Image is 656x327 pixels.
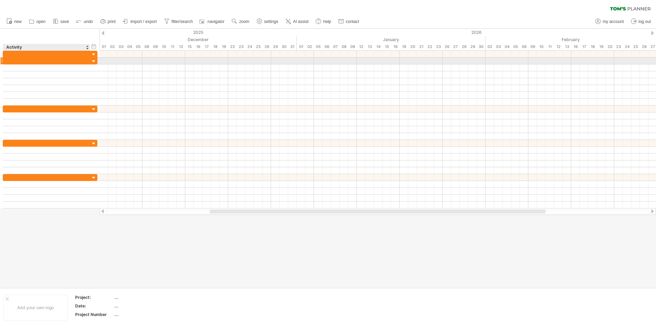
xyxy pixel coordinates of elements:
div: Wednesday, 24 December 2025 [245,43,254,50]
div: Thursday, 4 December 2025 [125,43,134,50]
div: Tuesday, 30 December 2025 [280,43,288,50]
span: my account [603,19,624,24]
a: filter/search [162,17,195,26]
span: zoom [239,19,249,24]
div: Wednesday, 18 February 2026 [588,43,597,50]
div: Tuesday, 17 February 2026 [580,43,588,50]
a: log out [629,17,653,26]
div: Wednesday, 3 December 2025 [117,43,125,50]
div: Monday, 19 January 2026 [400,43,408,50]
span: filter/search [172,19,193,24]
div: Monday, 2 February 2026 [485,43,494,50]
div: Friday, 12 December 2025 [177,43,185,50]
div: Thursday, 8 January 2026 [340,43,348,50]
span: import / export [130,19,157,24]
div: Thursday, 15 January 2026 [383,43,391,50]
div: December 2025 [99,36,297,43]
div: Friday, 30 January 2026 [477,43,485,50]
div: Wednesday, 17 December 2025 [202,43,211,50]
div: Monday, 5 January 2026 [314,43,323,50]
div: Friday, 5 December 2025 [134,43,142,50]
div: Wednesday, 28 January 2026 [460,43,468,50]
a: AI assist [284,17,311,26]
div: Monday, 26 January 2026 [443,43,451,50]
div: Project Number [75,312,113,317]
div: Wednesday, 25 February 2026 [631,43,640,50]
div: Tuesday, 23 December 2025 [237,43,245,50]
a: zoom [230,17,251,26]
div: Thursday, 5 February 2026 [511,43,520,50]
div: January 2026 [297,36,485,43]
div: Friday, 26 December 2025 [262,43,271,50]
a: settings [255,17,280,26]
div: Thursday, 19 February 2026 [597,43,606,50]
div: Monday, 16 February 2026 [571,43,580,50]
div: Tuesday, 3 February 2026 [494,43,503,50]
div: Friday, 13 February 2026 [563,43,571,50]
span: save [60,19,69,24]
span: print [108,19,116,24]
a: import / export [121,17,159,26]
div: Tuesday, 9 December 2025 [151,43,160,50]
a: navigator [198,17,226,26]
div: Monday, 15 December 2025 [185,43,194,50]
div: Thursday, 1 January 2026 [297,43,305,50]
div: Wednesday, 21 January 2026 [417,43,425,50]
div: Project: [75,294,113,300]
a: save [51,17,71,26]
div: Friday, 19 December 2025 [220,43,228,50]
div: Wednesday, 4 February 2026 [503,43,511,50]
div: Tuesday, 27 January 2026 [451,43,460,50]
div: Friday, 9 January 2026 [348,43,357,50]
div: Date: [75,303,113,309]
div: Thursday, 29 January 2026 [468,43,477,50]
div: Friday, 16 January 2026 [391,43,400,50]
span: navigator [208,19,224,24]
div: Tuesday, 16 December 2025 [194,43,202,50]
div: Friday, 6 February 2026 [520,43,528,50]
div: Tuesday, 2 December 2025 [108,43,117,50]
div: Monday, 8 December 2025 [142,43,151,50]
div: Wednesday, 31 December 2025 [288,43,297,50]
div: Thursday, 22 January 2026 [425,43,434,50]
div: Tuesday, 24 February 2026 [623,43,631,50]
div: Monday, 9 February 2026 [528,43,537,50]
span: contact [346,19,359,24]
div: Tuesday, 10 February 2026 [537,43,546,50]
a: my account [594,17,626,26]
div: Activity [6,44,86,51]
a: print [98,17,118,26]
div: .... [114,294,172,300]
div: Tuesday, 6 January 2026 [323,43,331,50]
span: AI assist [293,19,308,24]
div: Thursday, 25 December 2025 [254,43,262,50]
div: Tuesday, 20 January 2026 [408,43,417,50]
div: Monday, 1 December 2025 [99,43,108,50]
div: .... [114,312,172,317]
span: settings [264,19,278,24]
div: Thursday, 11 December 2025 [168,43,177,50]
a: undo [74,17,95,26]
div: Friday, 23 January 2026 [434,43,443,50]
span: log out [639,19,651,24]
a: help [314,17,333,26]
div: Monday, 23 February 2026 [614,43,623,50]
div: Thursday, 12 February 2026 [554,43,563,50]
div: Add your own logo [3,295,68,320]
span: open [36,19,46,24]
span: new [14,19,22,24]
div: Tuesday, 13 January 2026 [365,43,374,50]
div: .... [114,303,172,309]
span: help [323,19,331,24]
div: Thursday, 26 February 2026 [640,43,648,50]
div: Thursday, 18 December 2025 [211,43,220,50]
div: Monday, 12 January 2026 [357,43,365,50]
div: Wednesday, 7 January 2026 [331,43,340,50]
a: contact [337,17,361,26]
div: Wednesday, 11 February 2026 [546,43,554,50]
a: open [27,17,48,26]
div: Wednesday, 14 January 2026 [374,43,383,50]
div: Wednesday, 10 December 2025 [160,43,168,50]
a: new [5,17,24,26]
span: undo [84,19,93,24]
